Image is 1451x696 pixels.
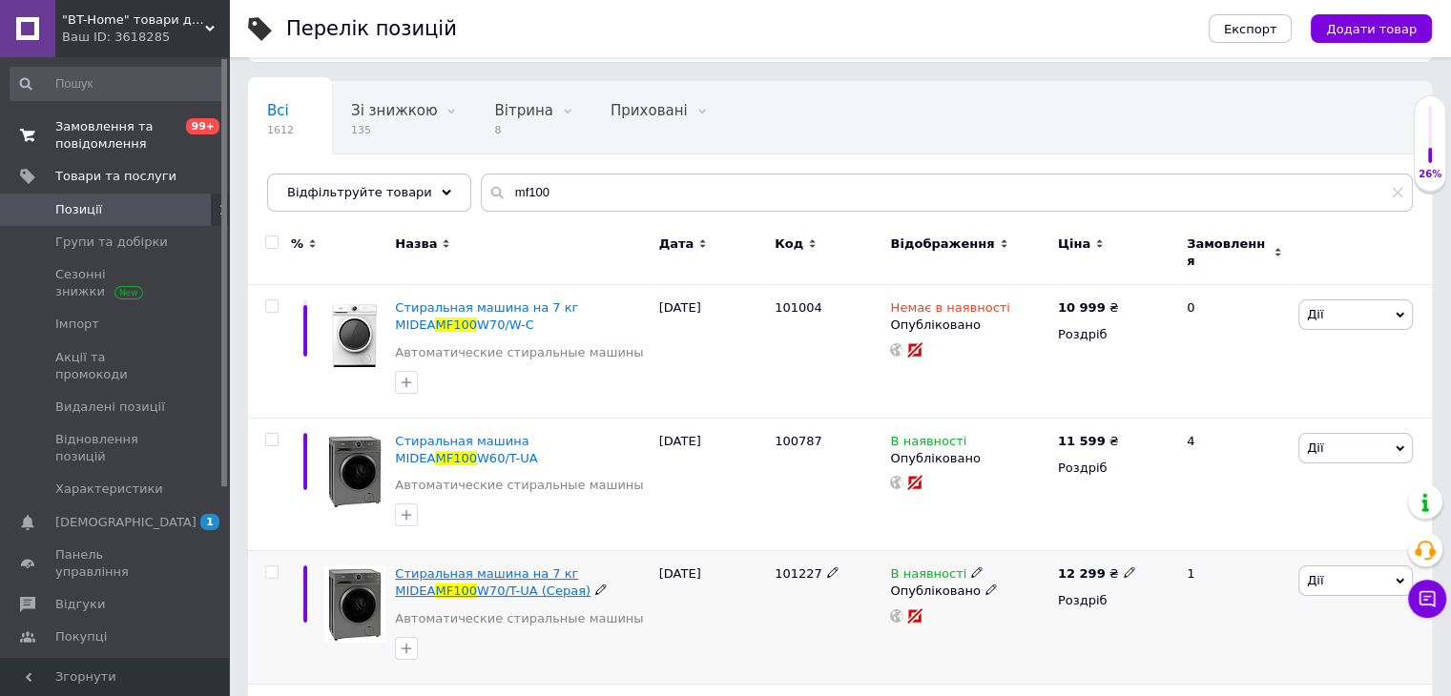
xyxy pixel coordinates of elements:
input: Пошук [10,67,225,101]
a: Автоматические стиральные машины [395,477,643,494]
span: Відфільтруйте товари [287,185,432,199]
span: Код [775,235,803,253]
button: Додати товар [1311,14,1432,43]
div: [DATE] [654,418,770,551]
a: Автоматические стиральные машины [395,344,643,361]
span: Зі знижкою [351,102,437,119]
span: Відновлення позицій [55,431,176,465]
a: Стиральная машина на 7 кг MIDEAMF100W70/W-С [395,300,578,332]
button: Чат з покупцем [1408,580,1446,618]
span: Позиції [55,201,102,218]
span: 135 [351,123,437,137]
span: 99+ [186,118,219,134]
span: Замовлення та повідомлення [55,118,176,153]
span: Дії [1307,573,1323,587]
div: ₴ [1058,299,1119,317]
span: В наявності [890,434,966,454]
input: Пошук по назві позиції, артикулу і пошуковим запитам [481,174,1413,212]
span: Назва [395,235,437,253]
img: Стиральная машина MIDEA MF100W60/T-UA [324,433,385,510]
span: Дії [1307,307,1323,321]
span: 8 [494,123,552,137]
span: Відгуки [55,596,105,613]
span: Стиральная машина на 7 кг MIDEA [395,566,578,598]
div: 0 [1175,285,1294,419]
span: Групи та добірки [55,234,168,251]
span: Замовлення [1187,235,1269,270]
span: Дії [1307,440,1323,455]
span: Панель управління [55,546,176,581]
span: Відображення [890,235,994,253]
div: Роздріб [1058,592,1171,609]
div: ₴ [1058,433,1119,450]
div: Опубліковано [890,450,1047,467]
span: MF100 [435,451,477,465]
a: Стиральная машина на 7 кг MIDEAMF100W70/T-UA (Серая) [395,566,591,598]
div: ₴ [1058,565,1136,583]
span: 1 [200,514,219,530]
div: Опубліковано [890,317,1047,334]
span: Сезонні знижки [55,266,176,300]
span: "BT-Home" товари для дому [62,11,205,29]
span: Всі [267,102,289,119]
span: MF100 [435,317,477,332]
span: 101227 [775,566,822,581]
div: Ваш ID: 3618285 [62,29,229,46]
span: Видалені позиції [55,399,165,416]
div: Роздріб [1058,326,1171,343]
div: [DATE] [654,285,770,419]
span: Характеристики [55,481,163,498]
div: 26% [1415,168,1445,181]
button: Експорт [1209,14,1293,43]
span: Немає в наявності [890,300,1009,320]
a: Стиральная машина MIDEAMF100W60/T-UA [395,434,537,465]
div: [DATE] [654,551,770,685]
span: Стиральная машина на 7 кг MIDEA [395,300,578,332]
span: Стиральная машина MIDEA [395,434,529,465]
span: W60/T-UA [477,451,538,465]
b: 11 599 [1058,434,1106,448]
span: Покупці [55,628,107,645]
span: 100787 [775,434,822,448]
span: [DEMOGRAPHIC_DATA] [55,514,197,531]
a: Автоматические стиральные машины [395,610,643,627]
img: Стиральная машина на 7 кг MIDEA MF100W70/T-UA (Серая) [324,565,385,643]
b: 12 299 [1058,566,1106,581]
span: Акції та промокоди [55,349,176,383]
img: Стиральная машина на 7 кг MIDEA MF100W70/W-С [324,299,385,373]
span: Приховані [611,102,688,119]
span: Імпорт [55,316,99,333]
span: Вітрина [494,102,552,119]
span: % [291,235,303,253]
span: W70/T-UA (Серая) [477,583,591,598]
span: 1612 [267,123,294,137]
div: 1 [1175,551,1294,685]
span: Додати товар [1326,22,1417,36]
span: Дата [659,235,694,253]
div: 4 [1175,418,1294,551]
div: Роздріб [1058,460,1171,477]
b: 10 999 [1058,300,1106,315]
div: Опубліковано [890,583,1047,600]
span: Товари та послуги [55,168,176,185]
div: Перелік позицій [286,19,457,39]
span: В наявності [890,566,966,586]
span: Опубліковані [267,174,366,192]
span: Ціна [1058,235,1090,253]
span: MF100 [435,583,477,598]
span: W70/W-С [477,317,534,332]
span: Експорт [1224,22,1277,36]
span: 101004 [775,300,822,315]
